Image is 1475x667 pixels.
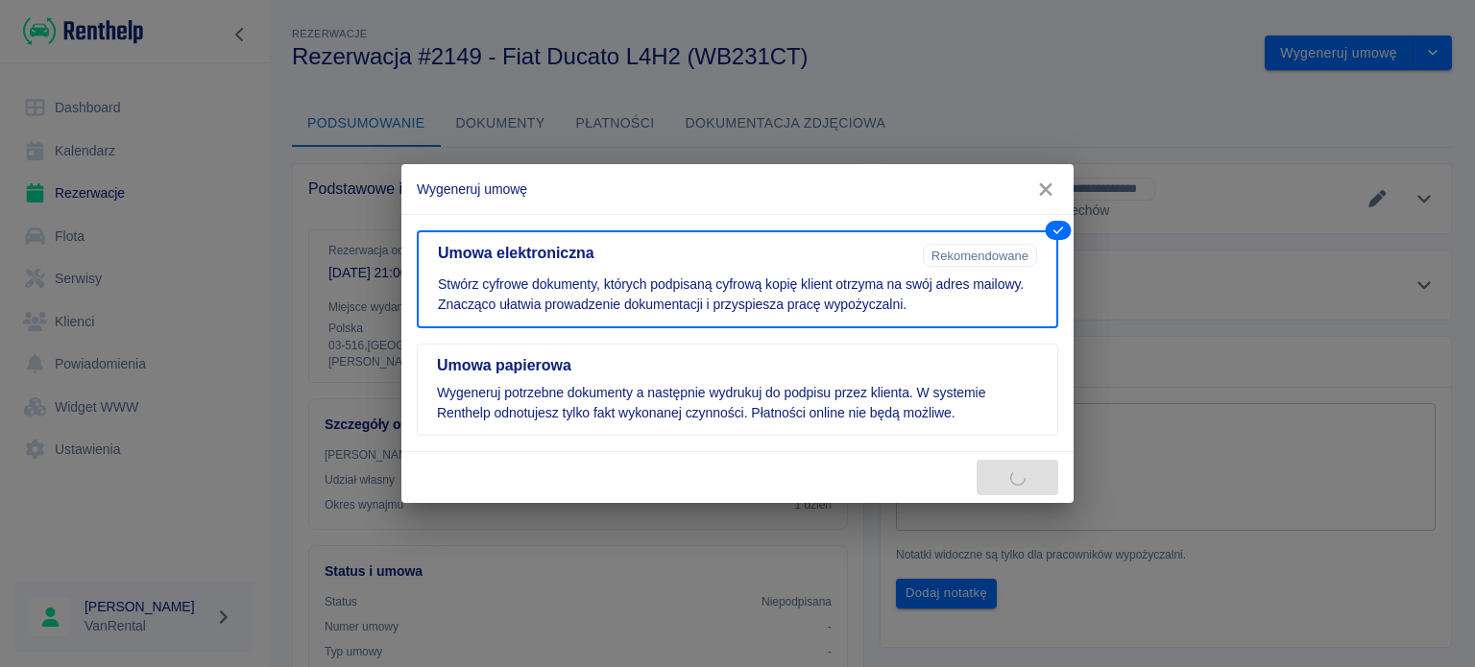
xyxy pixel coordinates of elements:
[401,164,1074,214] h2: Wygeneruj umowę
[924,249,1036,263] span: Rekomendowane
[437,356,1038,375] h5: Umowa papierowa
[438,244,915,263] h5: Umowa elektroniczna
[438,274,1037,315] p: Stwórz cyfrowe dokumenty, których podpisaną cyfrową kopię klient otrzyma na swój adres mailowy. Z...
[417,344,1058,436] button: Umowa papierowaWygeneruj potrzebne dokumenty a następnie wydrukuj do podpisu przez klienta. W sys...
[417,230,1058,328] button: Umowa elektronicznaRekomendowaneStwórz cyfrowe dokumenty, których podpisaną cyfrową kopię klient ...
[437,383,1038,423] p: Wygeneruj potrzebne dokumenty a następnie wydrukuj do podpisu przez klienta. W systemie Renthelp ...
